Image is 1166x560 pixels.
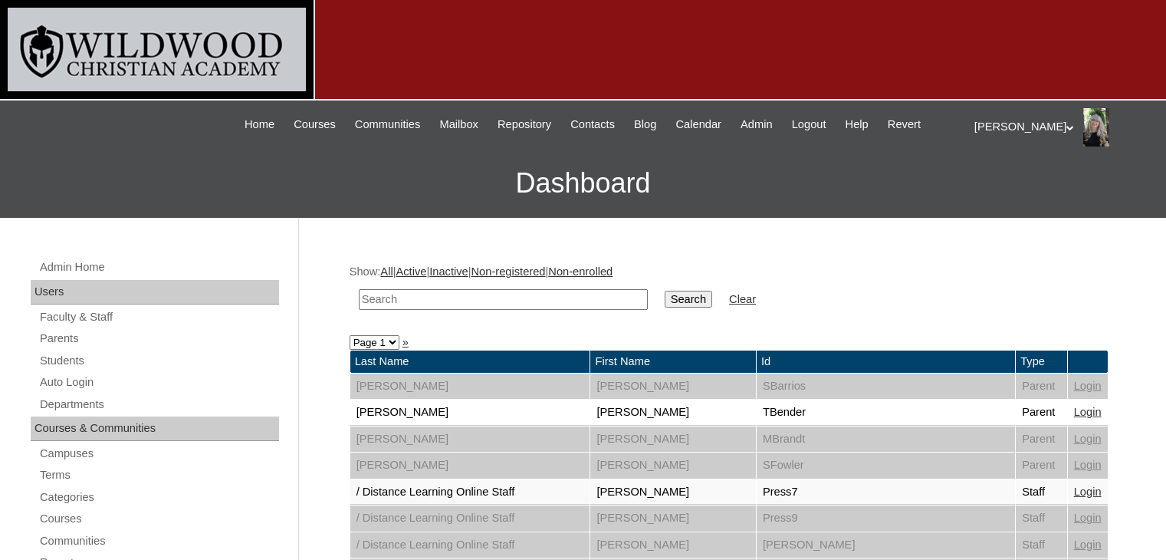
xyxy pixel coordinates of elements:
[245,116,274,133] span: Home
[402,336,409,348] a: »
[38,466,279,485] a: Terms
[1016,374,1067,400] td: Parent
[590,351,755,373] td: First Name
[350,532,590,558] td: / Distance Learning Online Staff
[838,116,876,133] a: Help
[880,116,928,133] a: Revert
[757,351,1015,373] td: Id
[237,116,282,133] a: Home
[38,351,279,371] a: Students
[590,453,755,479] td: [PERSON_NAME]
[784,116,834,133] a: Logout
[490,116,559,133] a: Repository
[733,116,780,133] a: Admin
[757,532,1015,558] td: [PERSON_NAME]
[1074,433,1102,445] a: Login
[757,374,1015,400] td: SBarrios
[8,149,1158,218] h3: Dashboard
[590,374,755,400] td: [PERSON_NAME]
[38,532,279,551] a: Communities
[590,427,755,453] td: [PERSON_NAME]
[38,258,279,277] a: Admin Home
[1016,479,1067,506] td: Staff
[570,116,615,133] span: Contacts
[665,291,712,308] input: Search
[8,8,306,91] img: logo-white.png
[1016,351,1067,373] td: Type
[676,116,721,133] span: Calendar
[38,395,279,414] a: Departments
[757,453,1015,479] td: SFowler
[439,116,478,133] span: Mailbox
[590,400,755,426] td: [PERSON_NAME]
[1016,400,1067,426] td: Parent
[668,116,729,133] a: Calendar
[432,116,486,133] a: Mailbox
[590,479,755,506] td: [PERSON_NAME]
[38,488,279,507] a: Categories
[38,373,279,392] a: Auto Login
[471,265,546,278] a: Non-registered
[429,265,468,278] a: Inactive
[350,427,590,453] td: [PERSON_NAME]
[38,509,279,529] a: Courses
[38,308,279,327] a: Faculty & Staff
[38,329,279,348] a: Parents
[350,479,590,506] td: / Distance Learning Online Staff
[590,506,755,532] td: [PERSON_NAME]
[38,444,279,463] a: Campuses
[350,374,590,400] td: [PERSON_NAME]
[1074,380,1102,392] a: Login
[294,116,336,133] span: Courses
[757,427,1015,453] td: MBrandt
[347,116,429,133] a: Communities
[350,453,590,479] td: [PERSON_NAME]
[757,400,1015,426] td: TBender
[355,116,421,133] span: Communities
[792,116,826,133] span: Logout
[350,506,590,532] td: / Distance Learning Online Staff
[729,293,756,305] a: Clear
[1016,427,1067,453] td: Parent
[563,116,622,133] a: Contacts
[757,506,1015,532] td: Press9
[846,116,869,133] span: Help
[548,265,613,278] a: Non-enrolled
[1016,532,1067,558] td: Staff
[1074,406,1102,418] a: Login
[31,417,279,441] div: Courses & Communities
[634,116,656,133] span: Blog
[286,116,343,133] a: Courses
[1074,459,1102,471] a: Login
[31,280,279,305] div: Users
[1083,108,1109,147] img: Dena Hohl
[359,289,648,310] input: Search
[888,116,921,133] span: Revert
[498,116,551,133] span: Repository
[1016,506,1067,532] td: Staff
[350,264,1109,318] div: Show: | | | |
[396,265,426,278] a: Active
[1074,512,1102,524] a: Login
[626,116,664,133] a: Blog
[1016,453,1067,479] td: Parent
[380,265,392,278] a: All
[757,479,1015,506] td: Press7
[741,116,773,133] span: Admin
[590,532,755,558] td: [PERSON_NAME]
[350,351,590,373] td: Last Name
[350,400,590,426] td: [PERSON_NAME]
[974,108,1151,147] div: [PERSON_NAME]
[1074,486,1102,498] a: Login
[1074,539,1102,551] a: Login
